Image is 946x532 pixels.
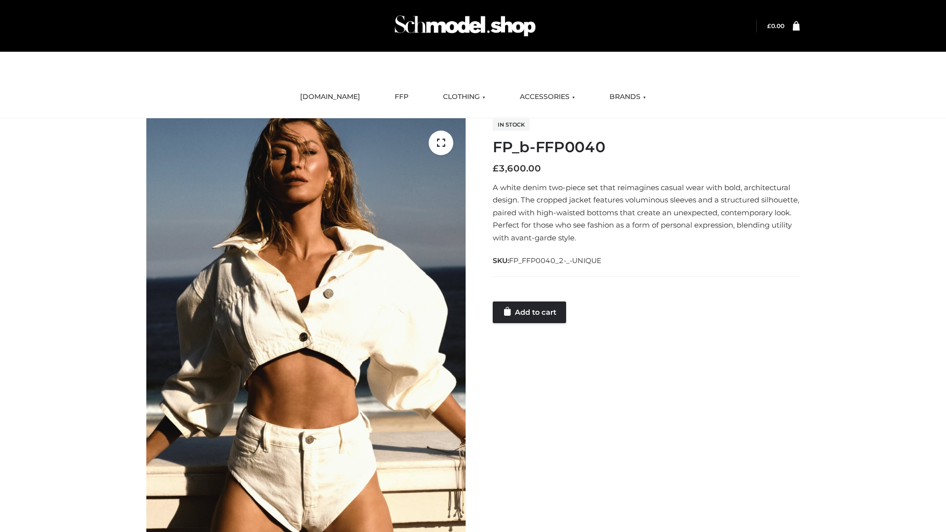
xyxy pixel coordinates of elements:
a: £0.00 [767,22,784,30]
span: FP_FFP0040_2-_-UNIQUE [509,256,602,265]
a: BRANDS [602,86,653,108]
a: [DOMAIN_NAME] [293,86,368,108]
bdi: 0.00 [767,22,784,30]
bdi: 3,600.00 [493,163,541,174]
a: FFP [387,86,416,108]
span: In stock [493,119,530,131]
h1: FP_b-FFP0040 [493,138,800,156]
a: ACCESSORIES [512,86,582,108]
span: £ [767,22,771,30]
img: Schmodel Admin 964 [391,6,539,45]
span: SKU: [493,255,603,266]
span: £ [493,163,499,174]
a: Add to cart [493,301,566,323]
p: A white denim two-piece set that reimagines casual wear with bold, architectural design. The crop... [493,181,800,244]
a: CLOTHING [436,86,493,108]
